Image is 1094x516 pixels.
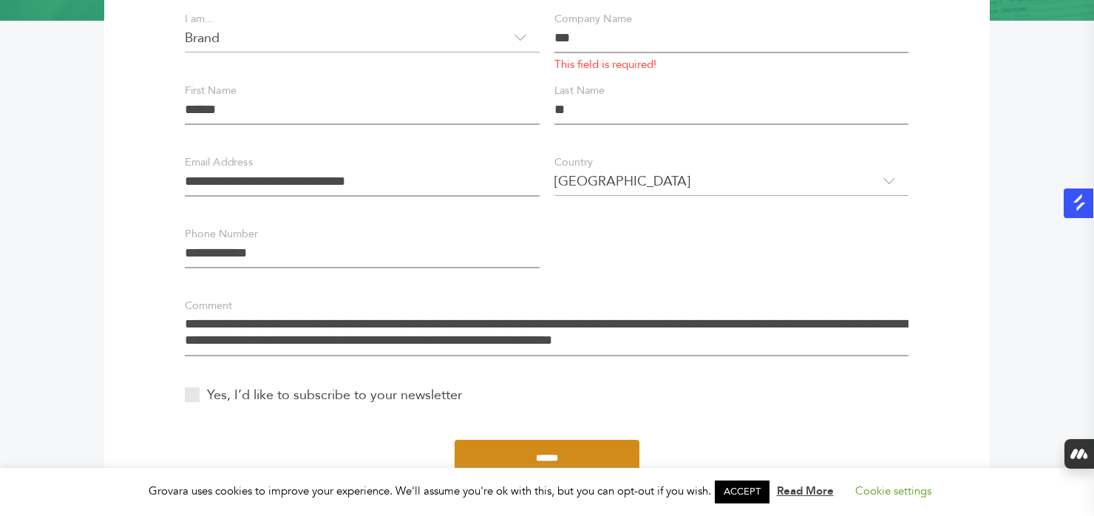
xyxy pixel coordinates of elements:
[185,23,539,52] span: Brand
[185,385,462,405] label: Yes, I’d like to subscribe to your newsletter
[554,83,605,99] label: Last Name
[715,481,769,503] a: ACCEPT
[554,155,593,171] label: Country
[149,483,946,498] span: Grovara uses cookies to improve your experience. We'll assume you're ok with this, but you can op...
[554,166,908,196] span: [GEOGRAPHIC_DATA]
[185,11,214,27] label: I am...
[185,83,237,99] label: First Name
[554,59,908,70] span: This field is required!
[554,11,632,27] label: Company Name
[185,155,253,171] label: Email Address
[185,298,232,314] label: Comment
[855,483,931,498] a: Cookie settings
[777,483,834,498] a: Read More
[185,226,257,242] label: Phone Number
[1070,194,1088,211] img: salesgear logo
